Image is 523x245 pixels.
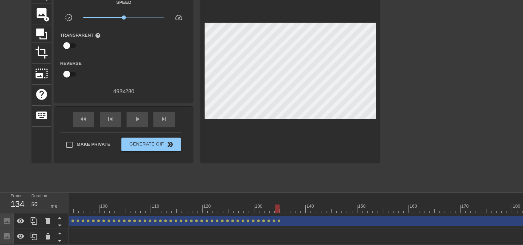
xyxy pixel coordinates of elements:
span: lens [76,219,79,222]
span: lens [143,219,146,222]
span: lens [71,219,74,222]
span: lens [236,219,239,222]
span: add_circle [44,16,50,22]
span: lens [112,219,116,222]
span: lens [267,219,270,222]
span: lens [128,219,131,222]
span: speed [175,13,183,22]
span: lens [97,219,100,222]
span: lens [118,219,121,222]
span: lens [210,219,214,222]
span: lens [231,219,234,222]
span: lens [257,219,260,222]
span: skip_next [160,115,168,123]
span: lens [164,219,167,222]
span: lens [81,219,85,222]
div: 180 [513,203,521,210]
span: lens [159,219,162,222]
div: 130 [255,203,263,210]
div: 120 [203,203,212,210]
div: 110 [152,203,160,210]
span: lens [149,219,152,222]
span: double_arrow [166,140,174,149]
span: lens [92,219,95,222]
span: image [35,7,48,20]
span: lens [195,219,198,222]
span: fast_rewind [79,115,88,123]
span: lens [241,219,244,222]
span: lens [247,219,250,222]
span: photo_size_select_large [35,67,48,80]
span: play_arrow [133,115,141,123]
span: lens [138,219,141,222]
span: lens [123,219,126,222]
span: Generate Gif [124,140,178,149]
span: lens [262,219,265,222]
span: help [35,88,48,101]
span: lens [205,219,208,222]
span: lens [154,219,157,222]
span: help [95,33,101,38]
div: 150 [358,203,367,210]
span: lens [221,219,224,222]
span: lens [216,219,219,222]
span: lens [200,219,203,222]
button: Generate Gif [121,138,181,151]
span: lens [169,219,172,222]
div: Frame [6,193,26,213]
div: ms [51,203,57,210]
span: lens [87,219,90,222]
div: 160 [410,203,418,210]
span: lens [252,219,255,222]
label: Reverse [60,60,81,67]
label: Duration [31,194,47,198]
span: keyboard [35,109,48,122]
span: lens [174,219,177,222]
div: 498 x 280 [55,87,193,96]
span: crop [35,46,48,59]
div: 140 [306,203,315,210]
span: lens [107,219,110,222]
span: skip_previous [106,115,115,123]
div: 170 [461,203,470,210]
label: Transparent [60,32,101,39]
span: lens [185,219,188,222]
span: slow_motion_video [65,13,73,22]
span: lens [272,219,275,222]
span: lens [190,219,193,222]
span: lens [133,219,136,222]
span: lens [226,219,229,222]
span: lens [179,219,183,222]
div: 134 [11,198,21,210]
span: lens [102,219,105,222]
span: Make Private [77,141,110,148]
div: 100 [100,203,109,210]
span: lens [277,219,281,222]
